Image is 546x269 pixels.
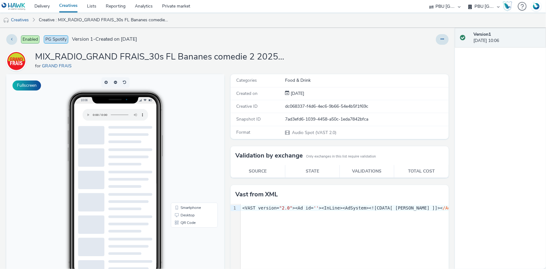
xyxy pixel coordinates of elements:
[35,51,285,63] h1: MIX_RADIO_GRAND FRAIS_30s FL Bananes comedie 2 20251002_Spotify
[473,31,491,37] strong: Version 1
[166,137,210,145] li: Desktop
[72,36,137,43] span: Version 1 - Created on [DATE]
[235,190,278,199] h3: Vast from XML
[289,91,304,96] span: [DATE]
[503,1,515,11] a: Hawk Academy
[2,3,26,10] img: undefined Logo
[74,24,81,28] span: 10:06
[42,63,74,69] a: GRAND FRAIS
[340,165,394,178] th: Validations
[174,147,189,150] span: QR Code
[306,154,376,159] small: Only exchanges in this list require validation
[174,132,195,135] span: Smartphone
[7,52,25,70] img: GRAND FRAIS
[3,17,9,23] img: audio
[21,35,39,44] span: Enabled
[285,77,448,84] div: Food & Drink
[289,91,304,97] div: Creation 14 October 2025, 10:06
[231,165,285,178] th: Source
[314,205,319,210] span: ''
[285,116,448,122] div: 7ad3efd6-1039-4458-a50c-1eda7842bfca
[236,103,258,109] span: Creative ID
[473,31,541,44] div: [DATE] 10:06
[236,91,258,96] span: Created on
[291,130,336,136] span: Audio Spot (VAST 2.0)
[166,130,210,137] li: Smartphone
[503,1,512,11] img: Hawk Academy
[236,116,261,122] span: Snapshot ID
[44,35,68,44] span: PG Spotify
[394,165,449,178] th: Total cost
[285,103,448,110] div: dc068337-f4d6-4ec6-9b66-54e4b5f1f69c
[35,63,42,69] span: for
[166,145,210,152] li: QR Code
[36,13,172,28] a: Creative : MIX_RADIO_GRAND FRAIS_30s FL Bananes comedie 2 20251002_Spotify
[279,205,293,210] span: "2.0"
[236,129,250,135] span: Format
[231,205,237,211] div: 1
[285,165,339,178] th: State
[236,77,257,83] span: Categories
[174,139,188,143] span: Desktop
[235,151,303,160] h3: Validation by exchange
[13,80,41,91] button: Fullscreen
[6,58,29,64] a: GRAND FRAIS
[532,2,541,11] img: Account FR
